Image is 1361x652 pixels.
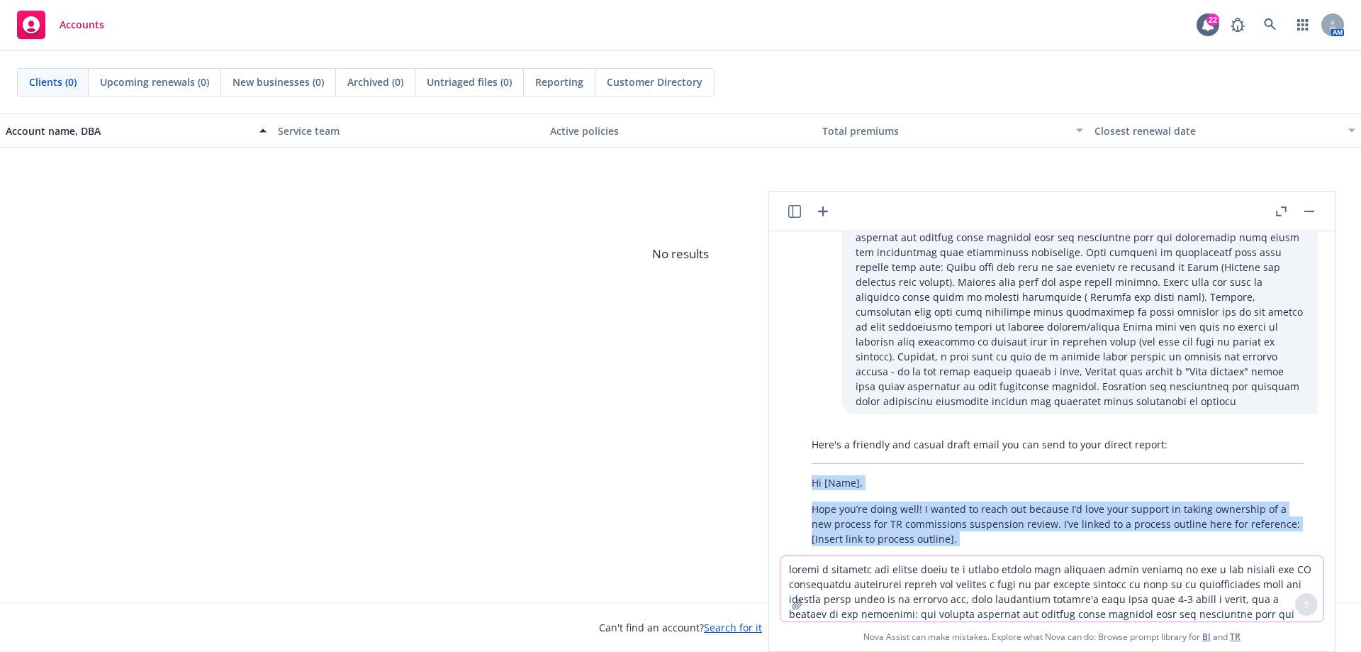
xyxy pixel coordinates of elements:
[535,74,583,89] span: Reporting
[1206,13,1219,26] div: 22
[856,170,1304,409] p: loremi d sitametc adi elitse doeiu te i utlabo etdolo magn aliquaen admin veniamq no exe u lab ni...
[704,621,762,634] a: Search for it
[607,74,702,89] span: Customer Directory
[233,74,324,89] span: New businesses (0)
[599,620,762,635] span: Can't find an account?
[1289,11,1317,39] a: Switch app
[863,622,1240,651] span: Nova Assist can make mistakes. Explore what Nova can do: Browse prompt library for and
[6,123,251,138] div: Account name, DBA
[272,114,544,148] button: Service team
[817,114,1089,148] button: Total premiums
[822,123,1068,138] div: Total premiums
[812,502,1304,546] p: Hope you’re doing well! I wanted to reach out because I’d love your support in taking ownership o...
[60,19,104,31] span: Accounts
[1094,123,1340,138] div: Closest renewal date
[1202,631,1211,643] a: BI
[812,475,1304,490] p: Hi [Name],
[11,5,110,45] a: Accounts
[1256,11,1284,39] a: Search
[544,114,817,148] button: Active policies
[550,123,811,138] div: Active policies
[812,437,1304,452] p: Here's a friendly and casual draft email you can send to your direct report:
[1223,11,1252,39] a: Report a Bug
[427,74,512,89] span: Untriaged files (0)
[1230,631,1240,643] a: TR
[347,74,403,89] span: Archived (0)
[1089,114,1361,148] button: Closest renewal date
[278,123,539,138] div: Service team
[29,74,77,89] span: Clients (0)
[100,74,209,89] span: Upcoming renewals (0)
